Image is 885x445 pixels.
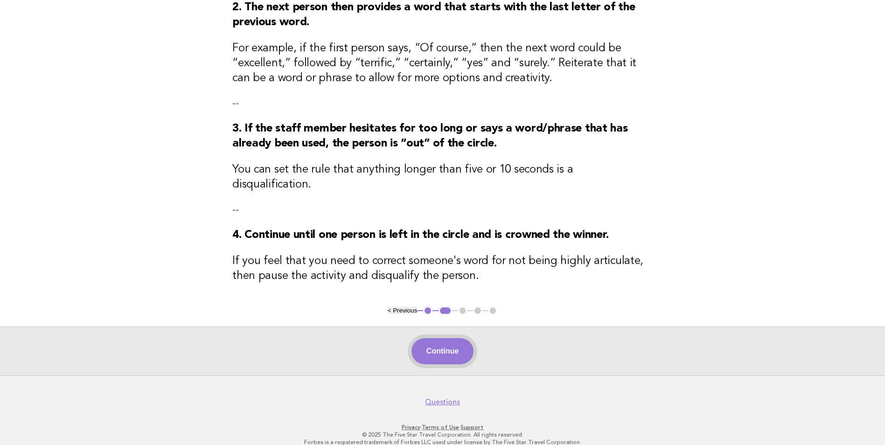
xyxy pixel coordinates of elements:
[232,41,653,86] h3: For example, if the first person says, “Of course,” then the next word could be “excellent,” foll...
[439,306,452,315] button: 2
[157,431,728,438] p: © 2025 The Five Star Travel Corporation. All rights reserved.
[232,97,653,110] p: --
[232,254,653,284] h3: If you feel that you need to correct someone's word for not being highly articulate, then pause t...
[157,424,728,431] p: · ·
[402,424,420,431] a: Privacy
[232,2,635,28] strong: 2. The next person then provides a word that starts with the last letter of the previous word.
[423,306,432,315] button: 1
[460,424,483,431] a: Support
[232,203,653,216] p: --
[411,338,474,364] button: Continue
[422,424,459,431] a: Terms of Use
[232,162,653,192] h3: You can set the rule that anything longer than five or 10 seconds is a disqualification.
[388,307,417,314] button: < Previous
[425,397,460,407] a: Questions
[232,229,609,241] strong: 4. Continue until one person is left in the circle and is crowned the winner.
[232,123,627,149] strong: 3. If the staff member hesitates for too long or says a word/phrase that has already been used, t...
